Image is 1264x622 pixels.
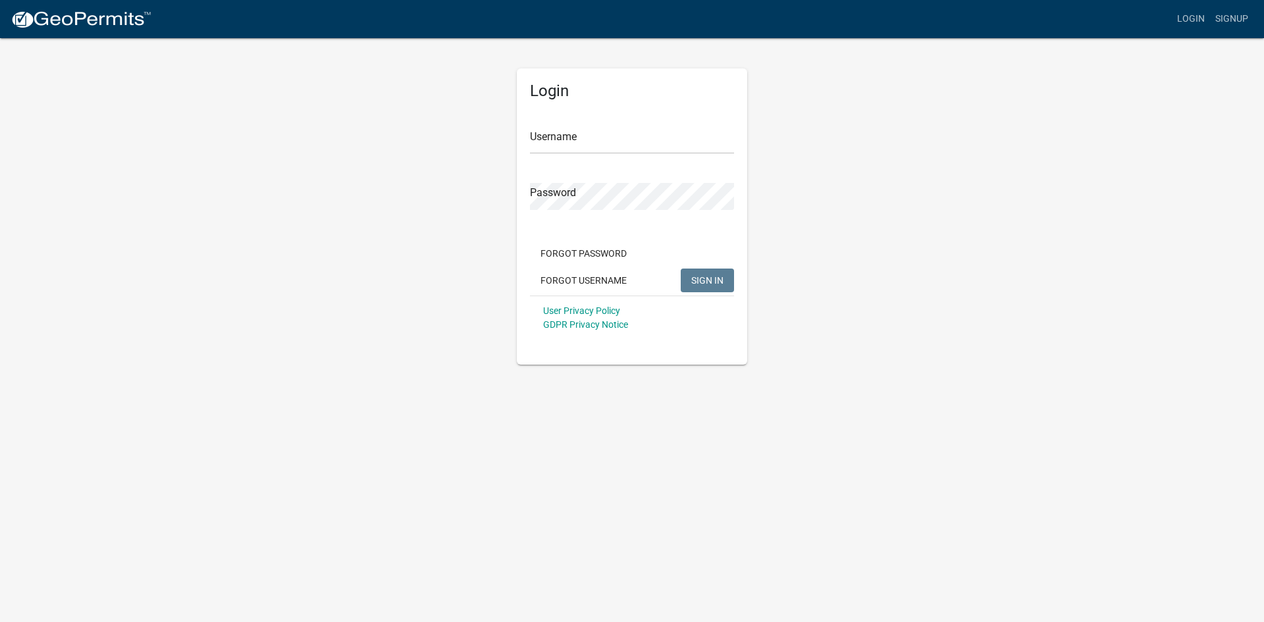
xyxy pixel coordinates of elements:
button: Forgot Password [530,242,637,265]
a: Signup [1210,7,1253,32]
button: SIGN IN [681,269,734,292]
a: User Privacy Policy [543,305,620,316]
h5: Login [530,82,734,101]
a: GDPR Privacy Notice [543,319,628,330]
a: Login [1172,7,1210,32]
span: SIGN IN [691,274,724,285]
button: Forgot Username [530,269,637,292]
